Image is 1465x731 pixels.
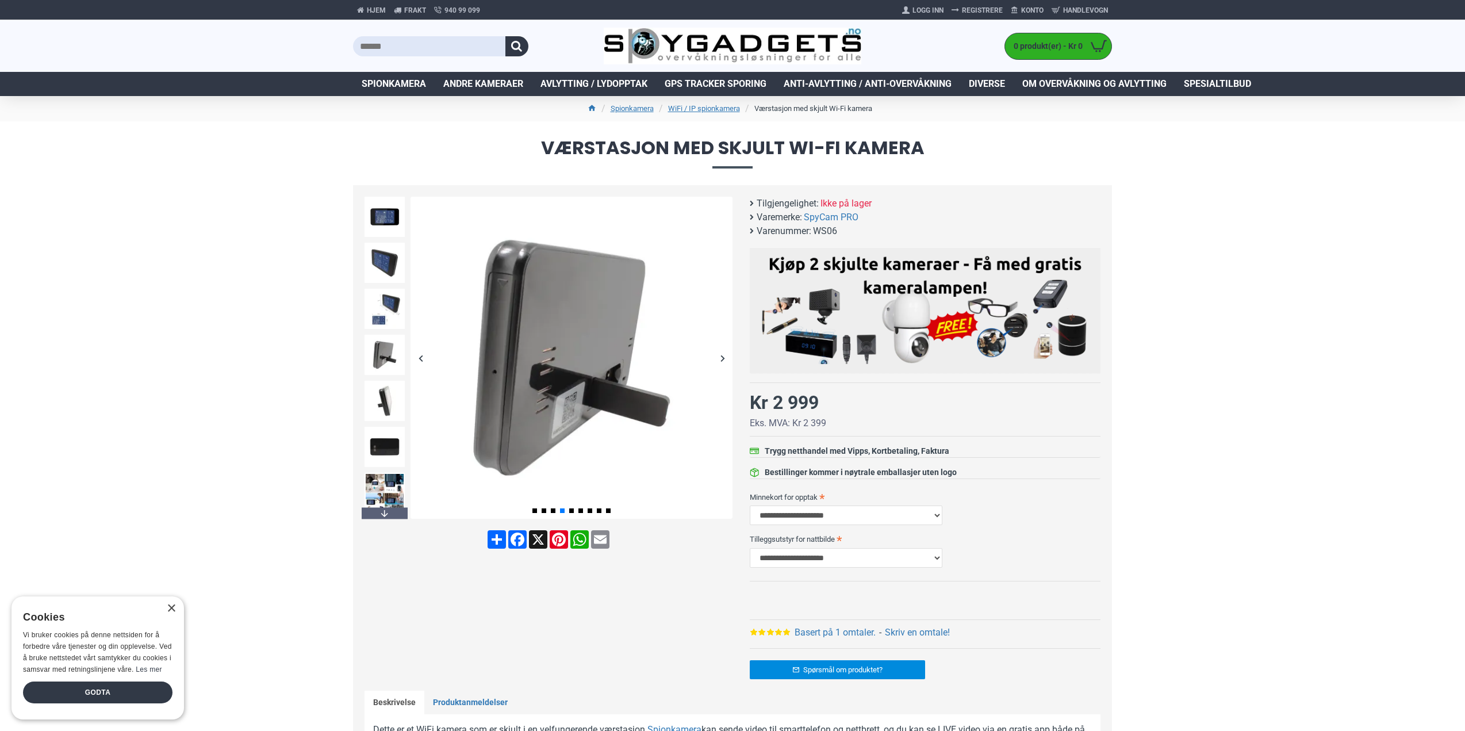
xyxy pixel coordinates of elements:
[569,530,590,549] a: WhatsApp
[540,77,647,91] span: Avlytting / Lydopptak
[765,466,957,479] div: Bestillinger kommer i nøytrale emballasjer uten logo
[424,691,516,715] a: Produktanmeldelser
[1021,5,1044,16] span: Konto
[1063,5,1108,16] span: Handlevogn
[365,427,405,467] img: Værstasjon med skjult Wi-Fi kamera - SpyGadgets.no
[948,1,1007,20] a: Registrere
[795,626,876,640] a: Basert på 1 omtaler.
[1175,72,1260,96] a: Spesialtilbud
[1048,1,1112,20] a: Handlevogn
[444,5,480,16] span: 940 99 099
[813,224,837,238] span: WS06
[549,530,569,549] a: Pinterest
[588,508,592,513] span: Go to slide 7
[578,508,583,513] span: Go to slide 6
[757,224,811,238] b: Varenummer:
[365,473,405,513] img: Værstasjon med skjult Wi-Fi kamera - SpyGadgets.no
[804,211,858,224] a: SpyCam PRO
[969,77,1005,91] span: Diverse
[590,530,611,549] a: Email
[750,660,925,679] a: Spørsmål om produktet?
[167,604,175,613] div: Close
[665,77,766,91] span: GPS Tracker Sporing
[528,530,549,549] a: X
[367,5,386,16] span: Hjem
[820,197,872,211] span: Ikke på lager
[604,28,862,65] img: SpyGadgets.no
[532,508,537,513] span: Go to slide 1
[560,508,565,513] span: Go to slide 4
[1005,33,1111,59] a: 0 produkt(er) - Kr 0
[23,631,172,673] span: Vi bruker cookies på denne nettsiden for å forbedre våre tjenester og din opplevelse. Ved å bruke...
[1005,40,1086,52] span: 0 produkt(er) - Kr 0
[750,530,1100,548] label: Tilleggsutstyr for nattbilde
[750,389,819,416] div: Kr 2 999
[775,72,960,96] a: Anti-avlytting / Anti-overvåkning
[668,103,740,114] a: WiFi / IP spionkamera
[362,77,426,91] span: Spionkamera
[365,691,424,715] a: Beskrivelse
[1184,77,1251,91] span: Spesialtilbud
[411,197,732,519] img: Værstasjon med skjult Wi-Fi kamera - SpyGadgets.no
[757,211,802,224] b: Varemerke:
[784,77,952,91] span: Anti-avlytting / Anti-overvåkning
[758,254,1092,364] img: Kjøp 2 skjulte kameraer – Få med gratis kameralampe!
[597,508,601,513] span: Go to slide 8
[879,627,881,638] b: -
[611,103,654,114] a: Spionkamera
[365,289,405,329] img: Værstasjon med skjult Wi-Fi kamera - SpyGadgets.no
[765,445,949,457] div: Trygg netthandel med Vipps, Kortbetaling, Faktura
[404,5,426,16] span: Frakt
[885,626,950,640] a: Skriv en omtale!
[542,508,546,513] span: Go to slide 2
[912,5,944,16] span: Logg Inn
[750,488,1100,506] label: Minnekort for opptak
[962,5,1003,16] span: Registrere
[365,197,405,237] img: Værstasjon med skjult Wi-Fi kamera - SpyGadgets.no
[362,507,408,519] div: Next slide
[136,665,162,673] a: Les mer, opens a new window
[365,335,405,375] img: Værstasjon med skjult Wi-Fi kamera - SpyGadgets.no
[486,530,507,549] a: Share
[23,605,165,630] div: Cookies
[507,530,528,549] a: Facebook
[353,72,435,96] a: Spionkamera
[443,77,523,91] span: Andre kameraer
[551,508,555,513] span: Go to slide 3
[569,508,574,513] span: Go to slide 5
[411,348,431,368] div: Previous slide
[712,348,732,368] div: Next slide
[1022,77,1167,91] span: Om overvåkning og avlytting
[656,72,775,96] a: GPS Tracker Sporing
[960,72,1014,96] a: Diverse
[365,381,405,421] img: Værstasjon med skjult Wi-Fi kamera - SpyGadgets.no
[435,72,532,96] a: Andre kameraer
[365,243,405,283] img: Værstasjon med skjult Wi-Fi kamera - SpyGadgets.no
[532,72,656,96] a: Avlytting / Lydopptak
[23,682,172,703] div: Godta
[1007,1,1048,20] a: Konto
[898,1,948,20] a: Logg Inn
[353,139,1112,168] span: Værstasjon med skjult Wi-Fi kamera
[606,508,611,513] span: Go to slide 9
[1014,72,1175,96] a: Om overvåkning og avlytting
[757,197,819,211] b: Tilgjengelighet:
